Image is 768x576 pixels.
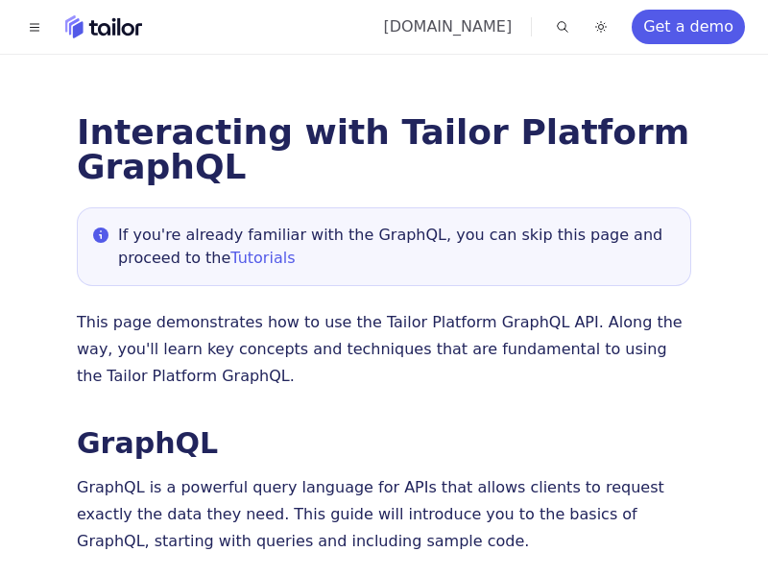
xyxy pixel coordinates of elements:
h1: Interacting with Tailor Platform GraphQL [77,115,691,184]
a: GraphQL [77,426,218,460]
a: Get a demo [632,10,745,44]
a: [DOMAIN_NAME] [383,17,512,36]
p: If you're already familiar with the GraphQL, you can skip this page and proceed to the [118,224,675,270]
button: Toggle navigation [23,15,46,38]
a: Tutorials [230,249,295,267]
p: This page demonstrates how to use the Tailor Platform GraphQL API. Along the way, you'll learn ke... [77,309,691,390]
button: Toggle dark mode [589,15,612,38]
button: Find something... [551,15,574,38]
a: Home [65,15,142,38]
p: GraphQL is a powerful query language for APIs that allows clients to request exactly the data the... [77,474,691,555]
